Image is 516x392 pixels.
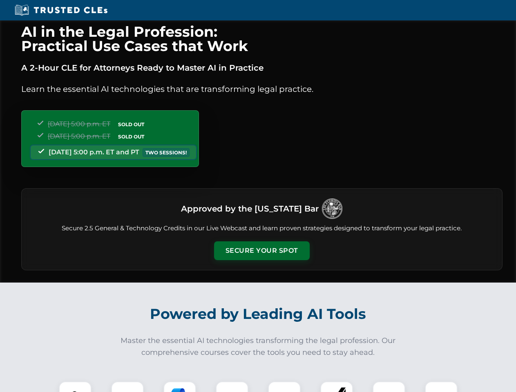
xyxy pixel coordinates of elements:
p: Secure 2.5 General & Technology Credits in our Live Webcast and learn proven strategies designed ... [31,224,492,233]
span: SOLD OUT [115,132,147,141]
img: Trusted CLEs [12,4,110,16]
p: Learn the essential AI technologies that are transforming legal practice. [21,82,503,96]
h2: Powered by Leading AI Tools [32,300,485,328]
span: [DATE] 5:00 p.m. ET [48,120,110,128]
p: A 2-Hour CLE for Attorneys Ready to Master AI in Practice [21,61,503,74]
span: SOLD OUT [115,120,147,129]
button: Secure Your Spot [214,241,310,260]
h1: AI in the Legal Profession: Practical Use Cases that Work [21,24,503,53]
span: [DATE] 5:00 p.m. ET [48,132,110,140]
h3: Approved by the [US_STATE] Bar [181,201,319,216]
p: Master the essential AI technologies transforming the legal profession. Our comprehensive courses... [115,335,401,359]
img: Logo [322,198,342,219]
